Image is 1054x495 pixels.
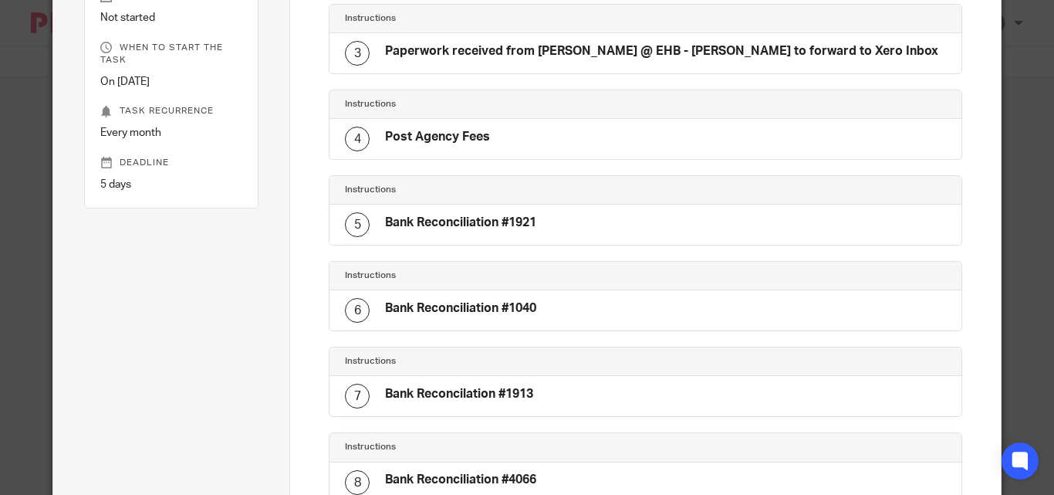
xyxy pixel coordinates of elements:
h4: Instructions [345,355,645,368]
div: 4 [345,127,370,151]
h4: Instructions [345,270,645,282]
div: 7 [345,384,370,409]
div: 3 [345,41,370,66]
h4: Paperwork received from [PERSON_NAME] @ EHB - [PERSON_NAME] to forward to Xero Inbox [385,43,938,59]
div: 6 [345,298,370,323]
div: 8 [345,470,370,495]
h4: Bank Reconciliation #1040 [385,300,536,317]
h4: Instructions [345,12,645,25]
p: When to start the task [100,42,242,66]
p: Not started [100,10,242,25]
div: 5 [345,212,370,237]
h4: Bank Reconciliation #1921 [385,215,536,231]
p: Task recurrence [100,105,242,117]
p: 5 days [100,177,242,192]
p: On [DATE] [100,74,242,90]
h4: Instructions [345,441,645,453]
h4: Post Agency Fees [385,129,490,145]
p: Deadline [100,157,242,169]
h4: Bank Reconciliation #4066 [385,472,536,488]
h4: Instructions [345,184,645,196]
h4: Instructions [345,98,645,110]
h4: Bank Reconcilation #1913 [385,386,533,402]
p: Every month [100,125,242,141]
